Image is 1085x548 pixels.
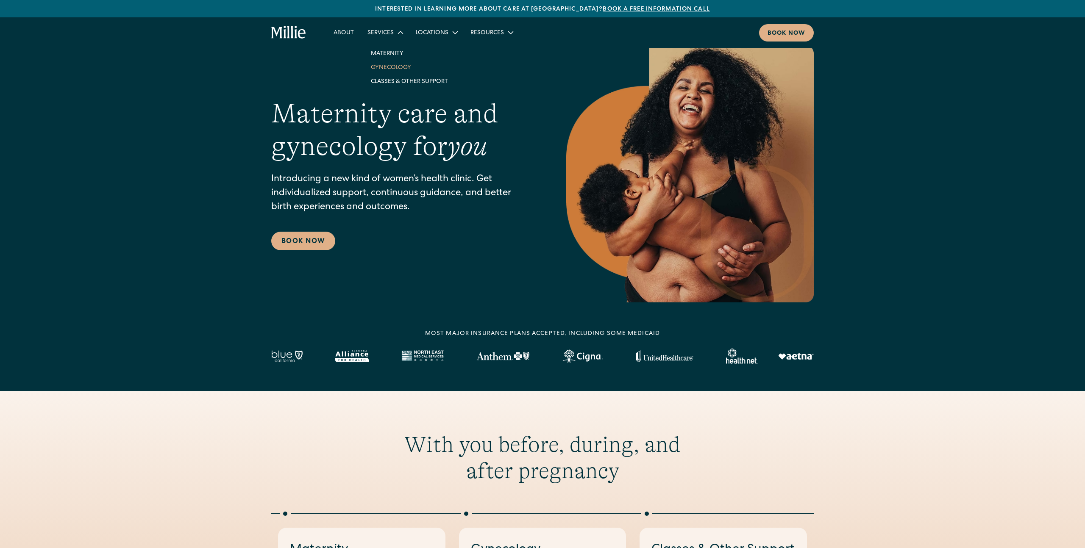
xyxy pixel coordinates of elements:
[271,350,303,362] img: Blue California logo
[401,350,444,362] img: North East Medical Services logo
[327,25,361,39] a: About
[636,350,693,362] img: United Healthcare logo
[380,432,705,484] h2: With you before, during, and after pregnancy
[416,29,448,38] div: Locations
[409,25,464,39] div: Locations
[361,25,409,39] div: Services
[271,26,306,39] a: home
[566,45,814,302] img: Smiling mother with her baby in arms, celebrating body positivity and the nurturing bond of postp...
[470,29,504,38] div: Resources
[271,97,532,163] h1: Maternity care and gynecology for
[271,232,335,250] a: Book Now
[425,329,660,338] div: MOST MAJOR INSURANCE PLANS ACCEPTED, INCLUDING some MEDICAID
[562,349,603,363] img: Cigna logo
[335,350,369,362] img: Alameda Alliance logo
[367,29,394,38] div: Services
[448,131,487,161] em: you
[364,60,455,74] a: Gynecology
[361,39,458,95] nav: Services
[768,29,805,38] div: Book now
[464,25,519,39] div: Resources
[364,74,455,88] a: Classes & Other Support
[778,353,814,360] img: Aetna logo
[271,173,532,215] p: Introducing a new kind of women’s health clinic. Get individualized support, continuous guidance,...
[726,349,758,364] img: Healthnet logo
[364,46,455,60] a: Maternity
[603,6,709,12] a: Book a free information call
[476,352,529,360] img: Anthem Logo
[759,24,814,42] a: Book now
